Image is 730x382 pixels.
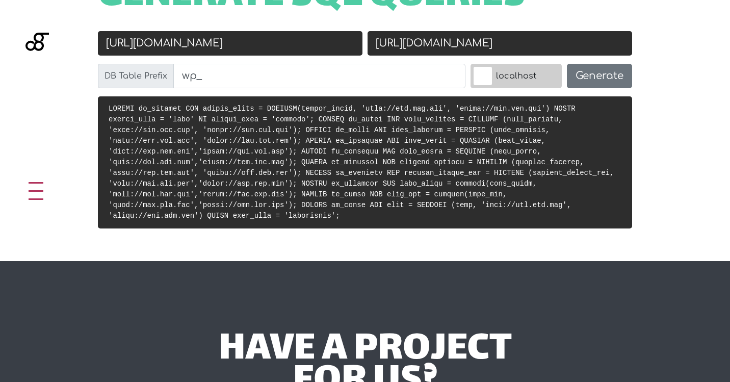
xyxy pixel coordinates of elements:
button: Generate [567,64,632,88]
code: LOREMI do_sitamet CON adipis_elits = DOEIUSM(tempor_incid, 'utla://etd.mag.ali', 'enima://min.ven... [109,105,614,220]
label: DB Table Prefix [98,64,174,88]
label: localhost [471,64,562,88]
input: New URL [368,31,632,56]
input: Old URL [98,31,362,56]
input: wp_ [173,64,465,88]
img: Blackgate [25,33,49,109]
